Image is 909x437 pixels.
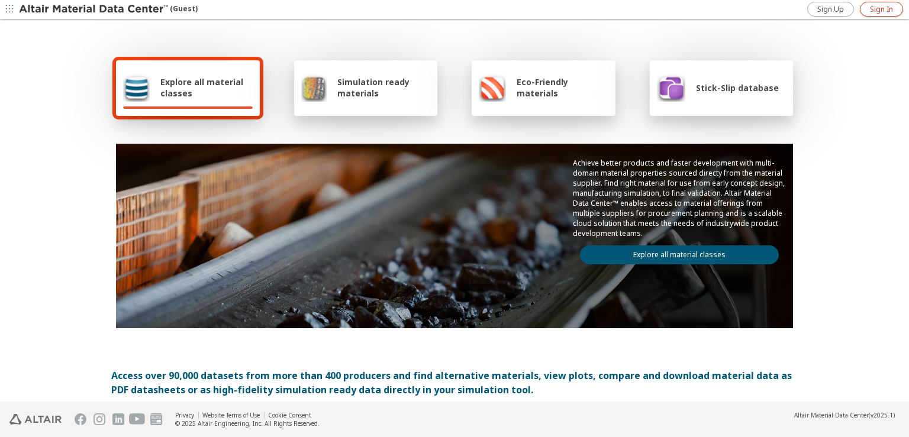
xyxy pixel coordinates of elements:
[160,76,253,99] span: Explore all material classes
[479,73,506,102] img: Eco-Friendly materials
[817,5,844,14] span: Sign Up
[19,4,198,15] div: (Guest)
[794,411,895,419] div: (v2025.1)
[9,414,62,425] img: Altair Engineering
[794,411,869,419] span: Altair Material Data Center
[123,73,150,102] img: Explore all material classes
[580,245,779,264] a: Explore all material classes
[696,82,779,93] span: Stick-Slip database
[268,411,311,419] a: Cookie Consent
[870,5,893,14] span: Sign In
[807,2,854,17] a: Sign Up
[202,411,260,419] a: Website Terms of Use
[517,76,608,99] span: Eco-Friendly materials
[175,419,320,428] div: © 2025 Altair Engineering, Inc. All Rights Reserved.
[337,76,430,99] span: Simulation ready materials
[19,4,170,15] img: Altair Material Data Center
[301,73,327,102] img: Simulation ready materials
[175,411,194,419] a: Privacy
[860,2,903,17] a: Sign In
[573,158,786,238] p: Achieve better products and faster development with multi-domain material properties sourced dire...
[657,73,685,102] img: Stick-Slip database
[111,368,798,397] div: Access over 90,000 datasets from more than 400 producers and find alternative materials, view plo...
